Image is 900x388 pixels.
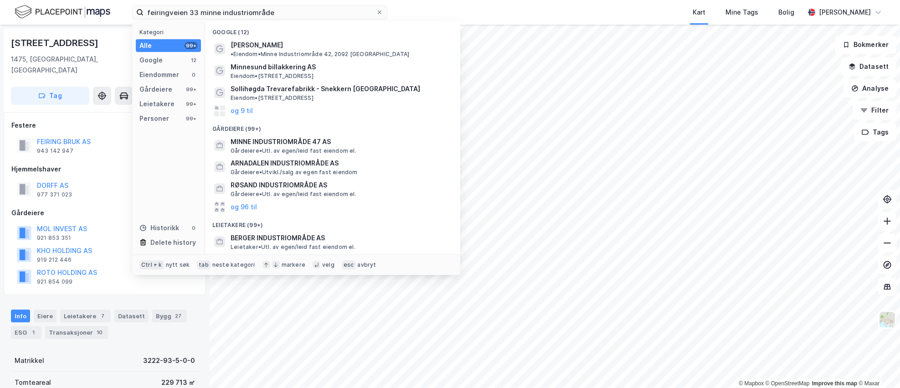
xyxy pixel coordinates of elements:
input: Søk på adresse, matrikkel, gårdeiere, leietakere eller personer [144,5,376,19]
div: ESG [11,326,41,339]
span: Minnesund billakkering AS [231,62,449,72]
div: esc [342,260,356,269]
div: Datasett [114,310,149,322]
div: 10 [95,328,104,337]
div: tab [197,260,211,269]
button: og 9 til [231,105,253,116]
div: 919 212 446 [37,256,72,264]
div: Tomteareal [15,377,51,388]
span: RØSAND INDUSTRIOMRÅDE AS [231,180,449,191]
div: Hjemmelshaver [11,164,198,175]
span: • [231,51,233,57]
img: logo.f888ab2527a4732fd821a326f86c7f29.svg [15,4,110,20]
div: Google (12) [205,21,460,38]
div: Festere [11,120,198,131]
button: Tags [854,123,896,141]
div: 27 [173,311,183,321]
div: Gårdeiere [11,207,198,218]
div: velg [322,261,334,269]
div: 921 854 099 [37,278,72,285]
div: Bolig [778,7,794,18]
div: 99+ [185,86,197,93]
div: Kategori [139,29,201,36]
span: Sollihøgda Trevarefabrikk - Snekkern [GEOGRAPHIC_DATA] [231,83,449,94]
div: Delete history [150,237,196,248]
div: 977 371 023 [37,191,72,198]
div: 1475, [GEOGRAPHIC_DATA], [GEOGRAPHIC_DATA] [11,54,151,76]
div: 229 713 ㎡ [161,377,195,388]
div: 99+ [185,115,197,122]
button: Bokmerker [835,36,896,54]
div: Ctrl + k [139,260,164,269]
span: Eiendom • [STREET_ADDRESS] [231,94,314,102]
div: avbryt [357,261,376,269]
div: Leietakere (99+) [205,214,460,231]
div: Historikk [139,222,179,233]
span: Gårdeiere • Utl. av egen/leid fast eiendom el. [231,147,356,155]
div: 3222-93-5-0-0 [143,355,195,366]
img: Z [879,311,896,328]
div: 0 [190,224,197,232]
a: Mapbox [739,380,764,387]
span: Gårdeiere • Utl. av egen/leid fast eiendom el. [231,191,356,198]
div: Eiere [34,310,57,322]
div: Matrikkel [15,355,44,366]
button: og 96 til [231,202,257,212]
div: Kontrollprogram for chat [854,344,900,388]
div: 943 142 947 [37,147,73,155]
iframe: Chat Widget [854,344,900,388]
span: [PERSON_NAME] [231,40,283,51]
div: 99+ [185,42,197,49]
div: markere [282,261,305,269]
div: neste kategori [212,261,255,269]
button: Tag [11,87,89,105]
div: nytt søk [166,261,190,269]
div: Gårdeiere (99+) [205,118,460,135]
div: Leietakere [60,310,111,322]
div: 12 [190,57,197,64]
div: Transaksjoner [45,326,108,339]
div: Kart [693,7,705,18]
span: Eiendom • [STREET_ADDRESS] [231,72,314,80]
div: Google [139,55,163,66]
span: Gårdeiere • Utvikl./salg av egen fast eiendom [231,169,358,176]
div: Eiendommer [139,69,179,80]
div: [STREET_ADDRESS] [11,36,100,50]
span: MINNE INDUSTRIOMRÅDE 47 AS [231,136,449,147]
div: Gårdeiere [139,84,172,95]
button: Analyse [843,79,896,98]
div: Personer [139,113,169,124]
div: 7 [98,311,107,321]
button: Datasett [841,57,896,76]
span: ARNADALEN INDUSTRIOMRÅDE AS [231,158,449,169]
div: 1 [29,328,38,337]
span: BERGER INDUSTRIOMRÅDE AS [231,233,449,243]
div: Bygg [152,310,187,322]
div: Mine Tags [725,7,758,18]
div: 0 [190,71,197,78]
a: OpenStreetMap [766,380,810,387]
div: Alle [139,40,152,51]
div: Info [11,310,30,322]
span: Eiendom • Minne Industriområde 42, 2092 [GEOGRAPHIC_DATA] [231,51,409,58]
div: 921 853 351 [37,234,71,242]
div: 99+ [185,100,197,108]
span: Leietaker • Utl. av egen/leid fast eiendom el. [231,243,355,251]
div: Leietakere [139,98,175,109]
a: Improve this map [812,380,857,387]
button: Filter [853,101,896,119]
div: [PERSON_NAME] [819,7,871,18]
